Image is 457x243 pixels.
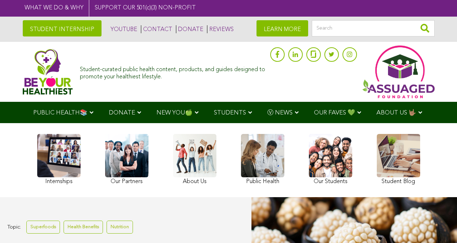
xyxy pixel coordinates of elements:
div: Student-curated public health content, products, and guides designed to promote your healthiest l... [80,63,266,80]
img: glassdoor [311,51,316,58]
input: Search [312,20,435,36]
span: ABOUT US 🤟🏽 [376,110,416,116]
img: Assuaged [23,49,73,95]
span: Ⓥ NEWS [267,110,293,116]
a: CONTACT [141,25,172,33]
a: REVIEWS [207,25,234,33]
span: STUDENTS [214,110,246,116]
span: Topic: [7,222,21,232]
img: Assuaged App [362,45,435,98]
a: Superfoods [26,221,60,233]
span: DONATE [109,110,135,116]
a: Health Benefits [64,221,103,233]
a: LEARN MORE [256,20,308,36]
a: STUDENT INTERNSHIP [23,20,102,36]
span: PUBLIC HEALTH📚 [33,110,87,116]
span: OUR FAVES 💚 [314,110,355,116]
a: YOUTUBE [109,25,137,33]
a: DONATE [176,25,203,33]
a: Nutrition [107,221,133,233]
div: Navigation Menu [23,102,435,123]
iframe: Chat Widget [421,208,457,243]
span: NEW YOU🍏 [156,110,193,116]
